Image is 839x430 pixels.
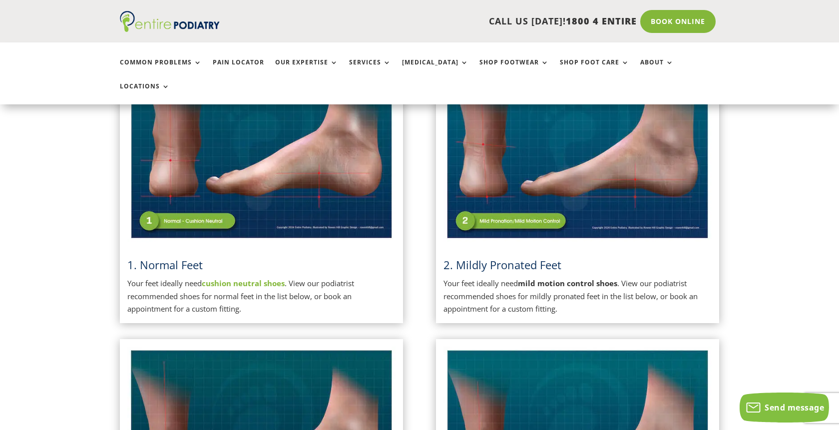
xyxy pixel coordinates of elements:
[349,59,391,80] a: Services
[560,59,629,80] a: Shop Foot Care
[443,53,712,242] img: Mildly Pronated Feet - View Podiatrist Recommended Mild Motion Control Shoes
[120,11,220,32] img: logo (1)
[640,59,674,80] a: About
[120,83,170,104] a: Locations
[213,59,264,80] a: Pain Locator
[127,53,396,242] img: Normal Feet - View Podiatrist Recommended Cushion Neutral Shoes
[120,24,220,34] a: Entire Podiatry
[443,257,561,272] span: 2. Mildly Pronated Feet
[120,59,202,80] a: Common Problems
[127,277,396,316] p: Your feet ideally need . View our podiatrist recommended shoes for normal feet in the list below,...
[202,278,285,288] a: cushion neutral shoes
[640,10,716,33] a: Book Online
[402,59,468,80] a: [MEDICAL_DATA]
[275,59,338,80] a: Our Expertise
[443,277,712,316] p: Your feet ideally need . View our podiatrist recommended shoes for mildly pronated feet in the li...
[258,15,637,28] p: CALL US [DATE]!
[566,15,637,27] span: 1800 4 ENTIRE
[765,402,824,413] span: Send message
[740,393,829,423] button: Send message
[479,59,549,80] a: Shop Footwear
[127,257,203,272] a: 1. Normal Feet
[518,278,617,288] strong: mild motion control shoes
